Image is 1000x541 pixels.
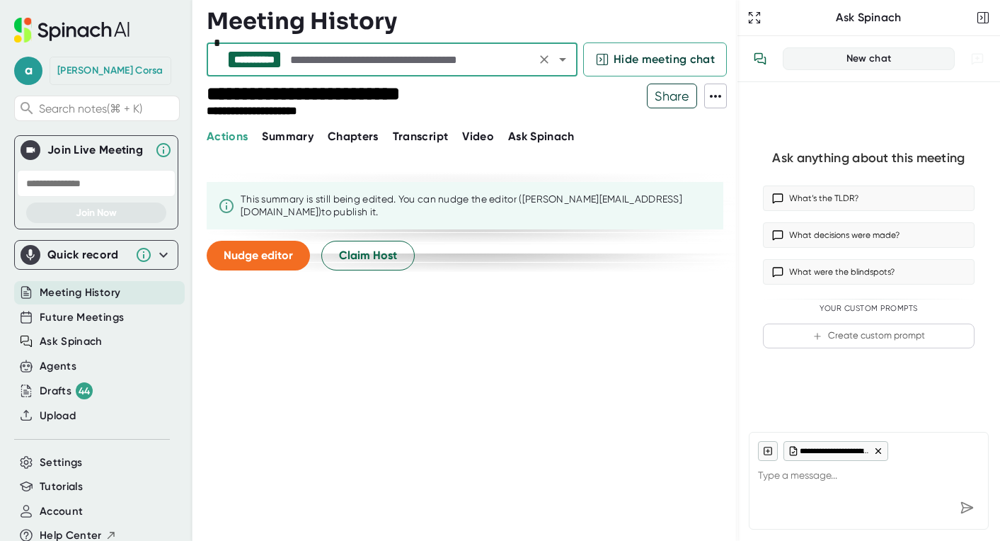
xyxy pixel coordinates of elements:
button: Share [647,84,697,108]
button: Drafts 44 [40,382,93,399]
span: Search notes (⌘ + K) [39,102,176,115]
span: Join Now [76,207,117,219]
button: Join Now [26,203,166,223]
button: Account [40,503,83,520]
button: Nudge editor [207,241,310,270]
span: Video [462,130,494,143]
button: Clear [534,50,554,69]
div: Your Custom Prompts [763,304,975,314]
div: Drafts [40,382,93,399]
span: Hide meeting chat [614,51,715,68]
button: Settings [40,455,83,471]
div: This summary is still being edited. You can nudge the editor ([PERSON_NAME][EMAIL_ADDRESS][DOMAIN... [241,193,712,218]
button: Video [462,128,494,145]
span: Nudge editor [224,249,293,262]
button: What decisions were made? [763,222,975,248]
div: Ask Spinach [764,11,973,25]
button: Future Meetings [40,309,124,326]
button: View conversation history [746,45,774,73]
button: Close conversation sidebar [973,8,993,28]
button: Actions [207,128,248,145]
div: Ask anything about this meeting [772,150,965,166]
button: What’s the TLDR? [763,186,975,211]
span: Ask Spinach [508,130,575,143]
button: Transcript [393,128,449,145]
span: Transcript [393,130,449,143]
span: Chapters [328,130,379,143]
button: Upload [40,408,76,424]
button: Expand to Ask Spinach page [745,8,764,28]
span: Summary [262,130,313,143]
div: 44 [76,382,93,399]
span: a [14,57,42,85]
button: Claim Host [321,241,415,270]
div: New chat [792,52,946,65]
div: Send message [954,495,979,520]
span: Actions [207,130,248,143]
button: Summary [262,128,313,145]
div: Join Live MeetingJoin Live Meeting [21,136,172,164]
button: Meeting History [40,285,120,301]
h3: Meeting History [207,8,397,35]
button: Hide meeting chat [583,42,727,76]
button: Tutorials [40,479,83,495]
span: Share [648,84,696,108]
button: Open [553,50,573,69]
button: Create custom prompt [763,324,975,348]
button: Agents [40,358,76,375]
div: Amy Corsa [57,64,163,77]
button: What were the blindspots? [763,259,975,285]
button: Ask Spinach [508,128,575,145]
button: Chapters [328,128,379,145]
div: Quick record [21,241,172,269]
div: Join Live Meeting [47,143,148,157]
span: Claim Host [339,247,397,264]
button: Ask Spinach [40,334,103,350]
div: Quick record [47,248,128,262]
img: Join Live Meeting [23,143,38,157]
